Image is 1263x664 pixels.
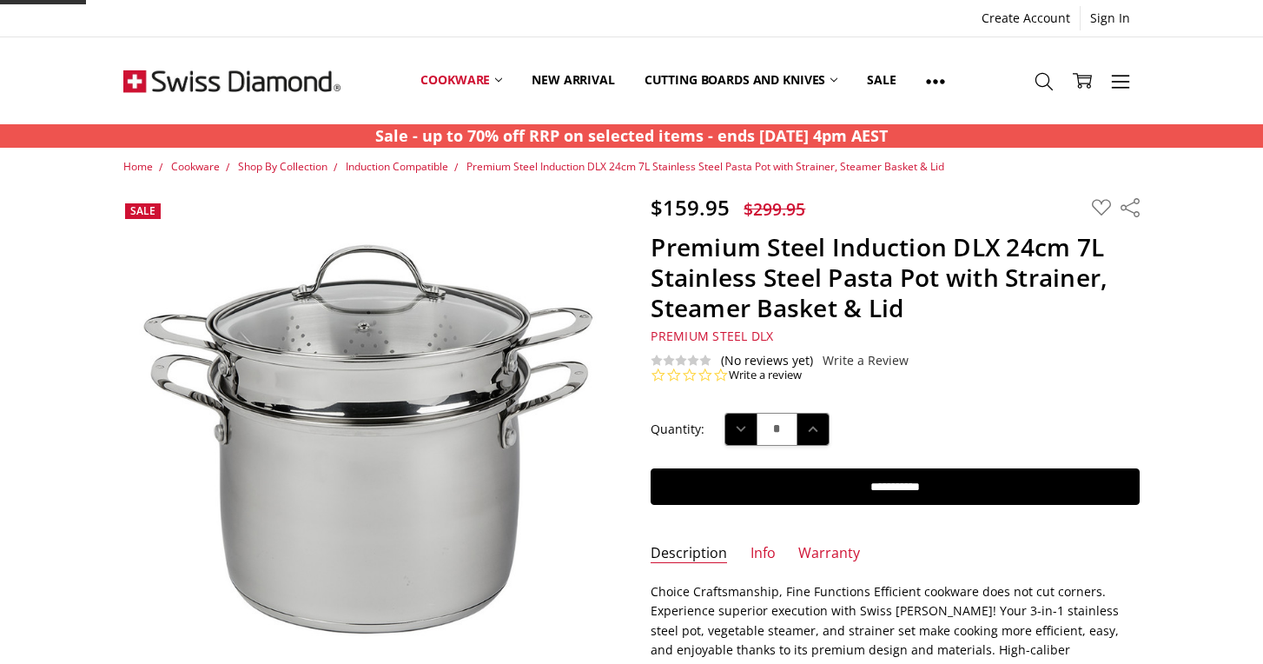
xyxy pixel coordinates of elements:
[751,544,776,564] a: Info
[729,368,802,383] a: Write a review
[744,197,805,221] span: $299.95
[651,193,730,222] span: $159.95
[651,420,704,439] label: Quantity:
[911,42,960,120] a: Show All
[130,203,155,218] span: Sale
[346,159,448,174] a: Induction Compatible
[651,232,1140,323] h1: Premium Steel Induction DLX 24cm 7L Stainless Steel Pasta Pot with Strainer, Steamer Basket & Lid
[651,544,727,564] a: Description
[123,37,341,124] img: Free Shipping On Every Order
[406,42,517,119] a: Cookware
[798,544,860,564] a: Warranty
[823,354,909,368] a: Write a Review
[721,354,813,368] span: (No reviews yet)
[123,159,153,174] a: Home
[517,42,629,119] a: New arrival
[171,159,220,174] a: Cookware
[972,6,1080,30] a: Create Account
[238,159,327,174] a: Shop By Collection
[852,42,910,119] a: Sale
[375,125,888,146] strong: Sale - up to 70% off RRP on selected items - ends [DATE] 4pm AEST
[466,159,944,174] a: Premium Steel Induction DLX 24cm 7L Stainless Steel Pasta Pot with Strainer, Steamer Basket & Lid
[1081,6,1140,30] a: Sign In
[630,42,853,119] a: Cutting boards and knives
[651,328,773,344] span: Premium Steel DLX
